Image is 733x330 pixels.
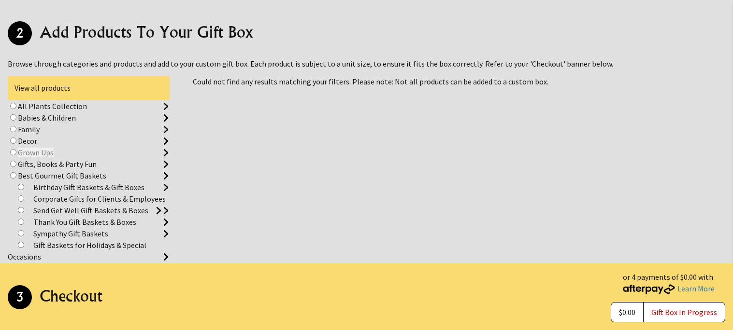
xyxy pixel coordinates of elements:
[8,20,725,45] h2: Add Products To Your Gift Box
[162,149,170,156] img: arrow-right.svg
[8,284,102,309] h2: Checkout
[26,194,166,204] label: Corporate Gifts for Clients & Employees
[8,21,32,45] span: 2
[611,302,644,322] div: $0.00
[26,206,148,215] label: Send Get Well Gift Baskets & Boxes
[18,113,76,123] label: Babies & Children
[162,207,170,214] img: arrow-right.svg
[8,76,170,100] a: View all products
[611,271,725,294] div: or 4 payments of $0.00 with
[26,182,144,192] label: Birthday Gift Baskets & Gift Boxes
[193,76,725,87] div: Could not find any results matching your filters. Please note: Not all products can be added to a...
[162,253,170,261] img: arrow-right.svg
[155,207,162,214] img: arrow-right.svg
[18,148,54,157] label: Grown Ups
[677,284,715,293] a: Learn More
[162,114,170,122] img: arrow-right.svg
[8,285,32,309] span: 3
[622,284,676,294] img: Afterpay
[162,184,170,191] img: arrow-right.svg
[26,229,108,238] label: Sympathy Gift Baskets
[162,172,170,179] img: arrow-right.svg
[8,58,725,69] p: Browse through categories and products and add to your custom gift box. Each product is subject t...
[18,171,106,180] label: Best Gourmet Gift Baskets
[644,302,725,322] div: Gift Box In Progress
[8,240,146,261] label: Gift Baskets for Holidays & Special Occasions
[18,159,97,169] label: Gifts, Books & Party Fun
[162,137,170,145] img: arrow-right.svg
[18,136,37,146] label: Decor
[162,161,170,168] img: arrow-right.svg
[18,101,87,111] label: All Plants Collection
[162,126,170,133] img: arrow-right.svg
[162,103,170,110] img: arrow-right.svg
[162,230,170,237] img: arrow-right.svg
[18,124,40,134] label: Family
[26,217,136,227] label: Thank You Gift Baskets & Boxes
[162,219,170,226] img: arrow-right.svg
